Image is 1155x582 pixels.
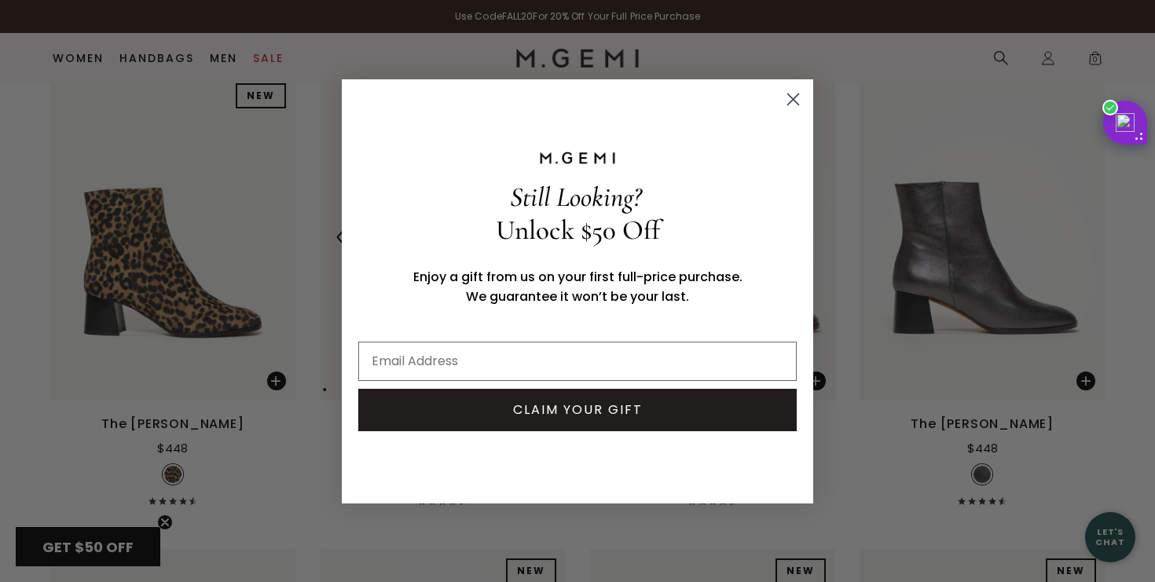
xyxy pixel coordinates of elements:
button: Close dialog [779,86,807,113]
input: Email Address [358,342,797,381]
button: CLAIM YOUR GIFT [358,389,797,431]
span: Unlock $50 Off [496,214,660,247]
span: Enjoy a gift from us on your first full-price purchase. We guarantee it won’t be your last. [413,268,742,306]
img: M.GEMI [538,151,617,165]
span: Still Looking? [510,181,641,214]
